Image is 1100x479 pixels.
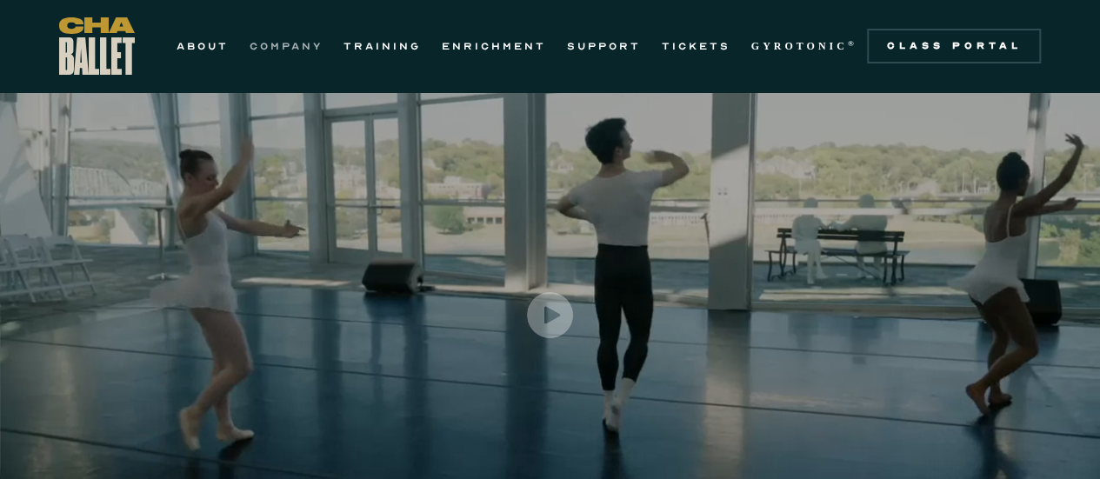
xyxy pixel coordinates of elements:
[442,36,546,57] a: ENRICHMENT
[59,17,135,75] a: home
[751,40,848,52] strong: GYROTONIC
[250,36,323,57] a: COMPANY
[867,29,1041,63] a: Class Portal
[848,39,857,48] sup: ®
[877,39,1030,53] div: Class Portal
[662,36,730,57] a: TICKETS
[567,36,641,57] a: SUPPORT
[177,36,229,57] a: ABOUT
[751,36,857,57] a: GYROTONIC®
[343,36,421,57] a: TRAINING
